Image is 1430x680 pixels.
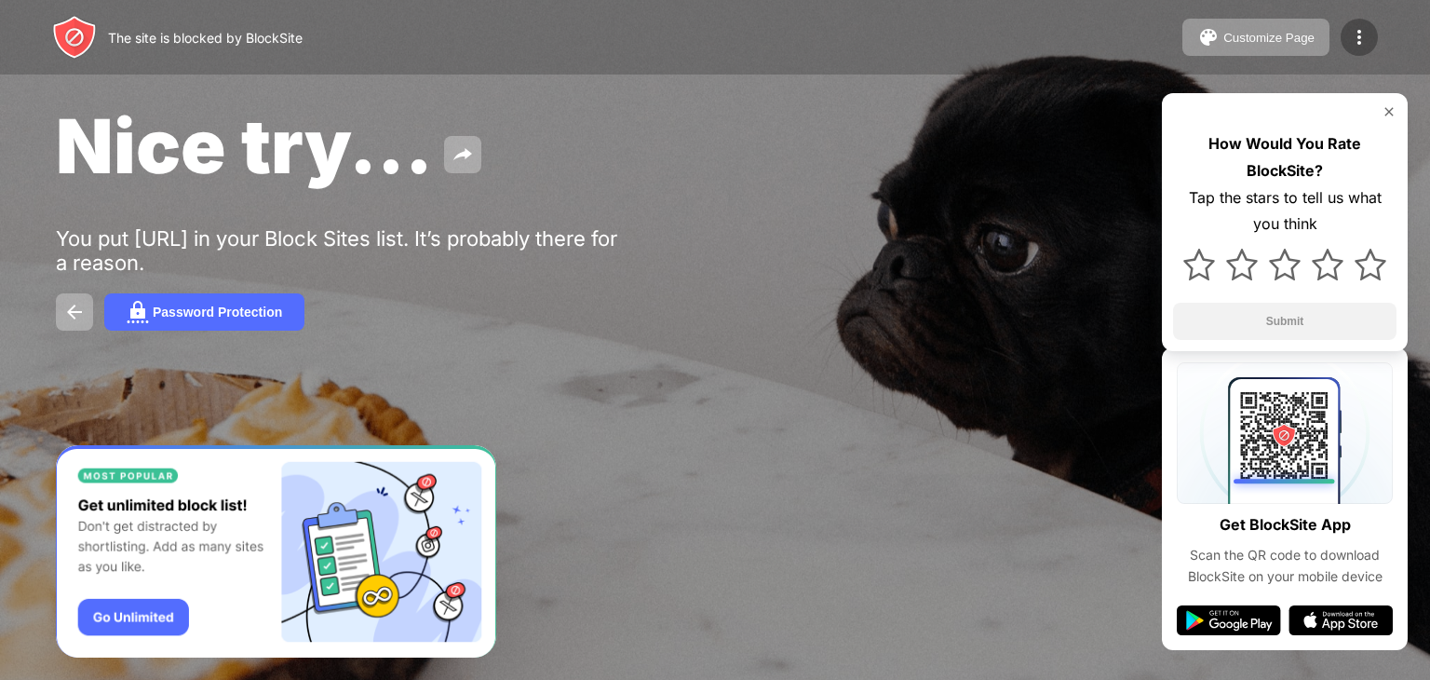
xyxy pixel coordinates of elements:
div: Customize Page [1223,31,1315,45]
button: Customize Page [1182,19,1329,56]
img: header-logo.svg [52,15,97,60]
img: star.svg [1183,249,1215,280]
img: star.svg [1355,249,1386,280]
img: app-store.svg [1288,605,1393,635]
img: star.svg [1312,249,1343,280]
img: share.svg [452,143,474,166]
img: qrcode.svg [1177,362,1393,504]
div: Password Protection [153,305,282,320]
div: How Would You Rate BlockSite? [1173,130,1396,184]
div: You put [URL] in your Block Sites list. It’s probably there for a reason. [56,226,631,275]
div: The site is blocked by BlockSite [108,30,303,46]
span: Nice try... [56,101,433,191]
div: Tap the stars to tell us what you think [1173,184,1396,238]
div: Get BlockSite App [1220,511,1351,538]
button: Submit [1173,303,1396,340]
iframe: Banner [56,445,496,659]
img: google-play.svg [1177,605,1281,635]
img: menu-icon.svg [1348,26,1370,48]
div: Scan the QR code to download BlockSite on your mobile device [1177,545,1393,587]
button: Password Protection [104,293,304,331]
img: star.svg [1226,249,1258,280]
img: back.svg [63,301,86,323]
img: rate-us-close.svg [1382,104,1396,119]
img: star.svg [1269,249,1301,280]
img: pallet.svg [1197,26,1220,48]
img: password.svg [127,301,149,323]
